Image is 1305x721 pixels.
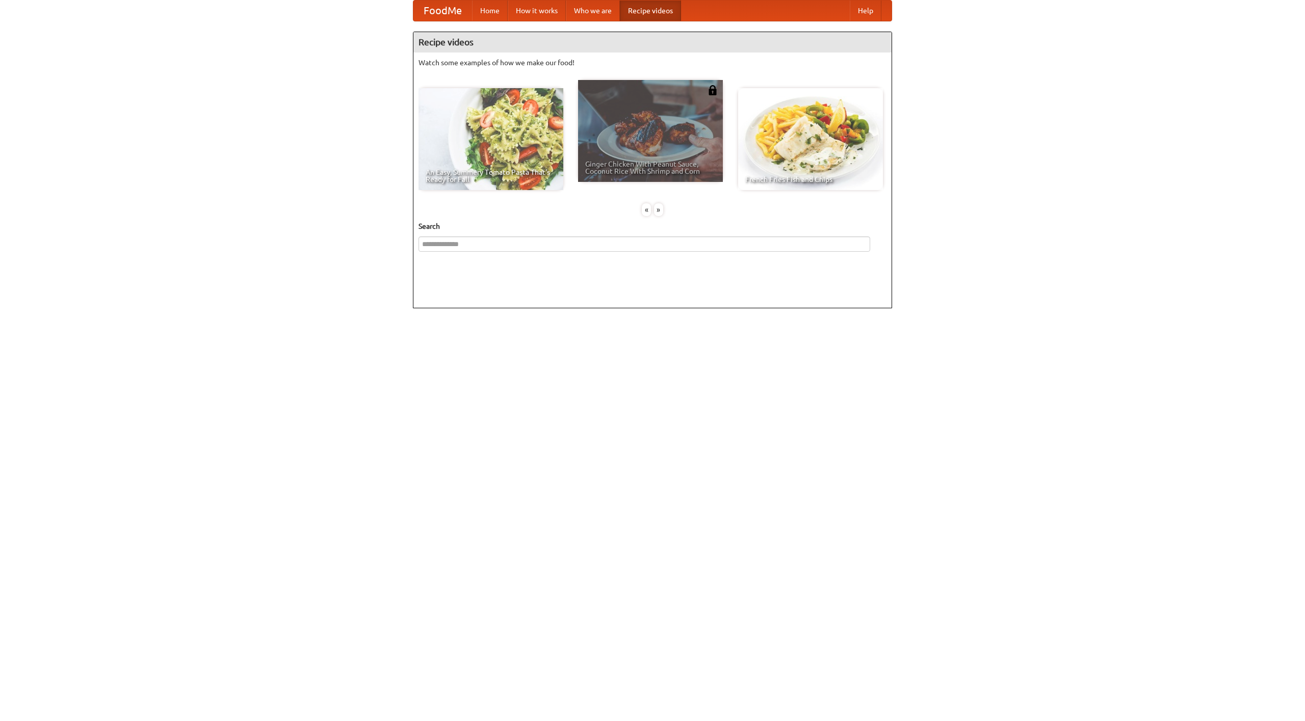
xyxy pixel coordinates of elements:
[738,88,883,190] a: French Fries Fish and Chips
[566,1,620,21] a: Who we are
[620,1,681,21] a: Recipe videos
[642,203,651,216] div: «
[413,1,472,21] a: FoodMe
[419,221,886,231] h5: Search
[745,176,876,183] span: French Fries Fish and Chips
[472,1,508,21] a: Home
[850,1,881,21] a: Help
[654,203,663,216] div: »
[413,32,892,52] h4: Recipe videos
[419,58,886,68] p: Watch some examples of how we make our food!
[508,1,566,21] a: How it works
[708,85,718,95] img: 483408.png
[419,88,563,190] a: An Easy, Summery Tomato Pasta That's Ready for Fall
[426,169,556,183] span: An Easy, Summery Tomato Pasta That's Ready for Fall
